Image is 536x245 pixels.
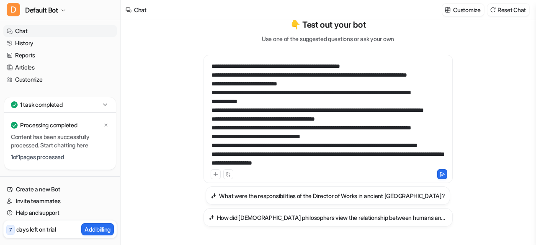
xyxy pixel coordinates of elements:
button: Reset Chat [487,4,529,16]
p: Integrations [13,96,39,103]
img: How did Daoist philosophers view the relationship between humans and nature? [209,214,214,221]
p: 1 of 1 pages processed [11,153,109,161]
a: Articles [3,62,117,73]
a: Reports [3,49,117,61]
p: Add billing [85,225,111,234]
a: Customize [3,74,117,85]
button: How did Daoist philosophers view the relationship between humans and nature?How did [DEMOGRAPHIC_... [204,208,453,227]
a: Chat [3,25,117,37]
p: 7 [9,226,12,234]
div: Chat [134,5,147,14]
img: customize [445,7,451,13]
img: menu_add.svg [106,97,112,103]
img: expand menu [5,97,11,103]
p: Content has been successfully processed. [11,133,109,150]
a: History [3,37,117,49]
a: Help and support [3,207,117,219]
h3: How did [DEMOGRAPHIC_DATA] philosophers view the relationship between humans and nature? [217,213,448,222]
span: Default Bot [25,4,58,16]
a: Create a new Bot [3,183,117,195]
a: Start chatting here [40,142,88,149]
img: What were the responsibilities of the Director of Works in ancient China? [211,193,216,199]
span: D [7,3,20,16]
img: reset [490,7,496,13]
button: Customize [442,4,484,16]
button: Integrations [3,95,41,104]
p: Customize [453,5,480,14]
button: What were the responsibilities of the Director of Works in ancient China?What were the responsibi... [206,186,450,205]
p: Processing completed [20,121,77,129]
p: Use one of the suggested questions or ask your own [262,34,394,43]
p: 1 task completed [20,101,63,109]
h3: What were the responsibilities of the Director of Works in ancient [GEOGRAPHIC_DATA]? [219,191,445,200]
button: Add billing [81,223,114,235]
p: 👇 Test out your bot [290,18,366,31]
p: days left on trial [16,225,56,234]
a: Invite teammates [3,195,117,207]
